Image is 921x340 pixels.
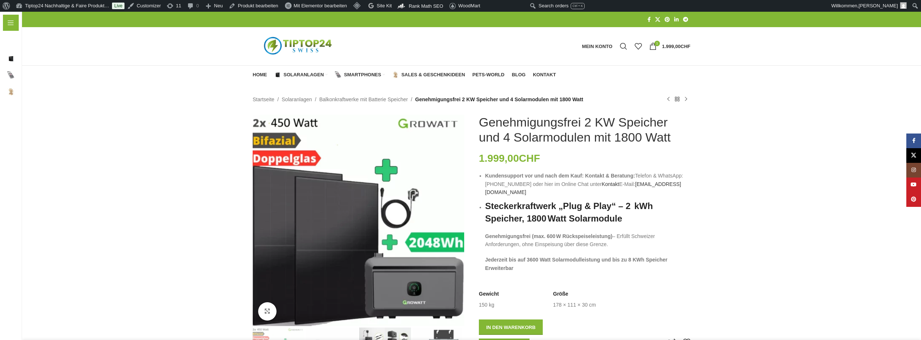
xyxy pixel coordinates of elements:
span: CHF [680,44,690,49]
a: Pets-World [472,67,504,82]
span: Ctrl + K [573,4,583,8]
span: Gewicht [479,290,499,298]
a: Facebook Social Link [906,134,921,148]
h2: Steckerkraftwerk „Plug & Play“ – 2 kWh Speicher, 1800 Watt Solarmodule [485,200,690,224]
span: Pets-World [472,72,504,78]
h1: Genehmigungsfrei 2 KW Speicher und 4 Solarmodulen mit 1800 Watt [479,115,690,145]
a: Nächstes Produkt [682,95,690,104]
strong: Genehmigungsfrei (max. 600 W Rückspeiseleistung) [485,233,613,239]
a: Suche [616,39,631,54]
strong: Kundensupport vor und nach dem Kauf: [485,173,584,179]
a: Kontakt [533,67,556,82]
a: Pinterest Social Link [662,15,672,25]
span: Home [253,72,267,78]
span: [PERSON_NAME] [859,3,898,8]
span: Rank Math SEO [409,3,443,9]
span: Mit Elementor bearbeiten [294,3,347,8]
a: Vorheriges Produkt [664,95,673,104]
p: – Erfüllt Schweizer Anforderungen, ohne Einspeisung über diese Grenze. [485,232,690,249]
span: Blog [512,72,526,78]
span: Größe [553,290,568,298]
td: 150 kg [479,301,494,309]
a: Solaranlagen [274,67,328,82]
span: Mein Konto [582,44,613,49]
b: Jederzeit bis auf 3600 Watt Solarmodulleistung und bis zu 8 KWh Speicher Erweiterbar [485,257,668,271]
span: 1 [654,41,660,46]
table: Produktdetails [479,290,690,308]
a: Balkonkraftwerke mit Batterie Speicher [319,95,408,103]
a: Startseite [253,95,274,103]
a: [EMAIL_ADDRESS][DOMAIN_NAME] [485,181,681,195]
img: Sales & Geschenkideen [392,72,399,78]
a: 1 1.999,00CHF [646,39,694,54]
img: Solaranlagen [274,72,281,78]
div: Hauptnavigation [249,67,560,82]
a: Sales & Geschenkideen [392,67,465,82]
span: Sales & Geschenkideen [401,72,465,78]
a: LinkedIn Social Link [672,15,681,25]
bdi: 1.999,00 [479,153,540,164]
span: Smartphones [344,72,381,78]
span: Kontakt [533,72,556,78]
a: Pinterest Social Link [906,192,921,207]
span: Genehmigungsfrei 2 KW Speicher und 4 Solarmodulen mit 1800 Watt [415,95,584,103]
button: In den Warenkorb [479,319,543,335]
td: 178 × 111 × 30 cm [553,301,596,309]
a: Instagram Social Link [906,163,921,178]
a: X Social Link [653,15,662,25]
img: Aufrufe der letzten 48 Stunden. Klicke hier für weitere Jetpack-Statistiken. [487,2,528,11]
a: YouTube Social Link [906,178,921,192]
span: Solaranlagen [283,72,324,78]
a: Blog [512,67,526,82]
a: Facebook Social Link [645,15,653,25]
span: Site Kit [377,3,392,8]
a: Live [112,3,124,9]
span: CHF [519,153,540,164]
img: Growatt Noah [253,115,464,326]
img: Smartphones [335,72,342,78]
bdi: 1.999,00 [662,44,690,49]
nav: Breadcrumb [253,95,583,103]
div: Meine Wunschliste [631,39,646,54]
a: Mein Konto [578,39,616,54]
strong: Kontakt & Beratung: [585,173,635,179]
a: Home [253,67,267,82]
a: Smartphones [335,67,385,82]
a: Logo der Website [253,43,344,49]
li: Telefon & WhatsApp: [PHONE_NUMBER] oder hier im Online Chat unter E-Mail: [485,172,690,196]
a: Kontakt [602,181,619,187]
a: Solaranlagen [282,95,312,103]
a: Telegram Social Link [681,15,690,25]
a: X Social Link [906,148,921,163]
